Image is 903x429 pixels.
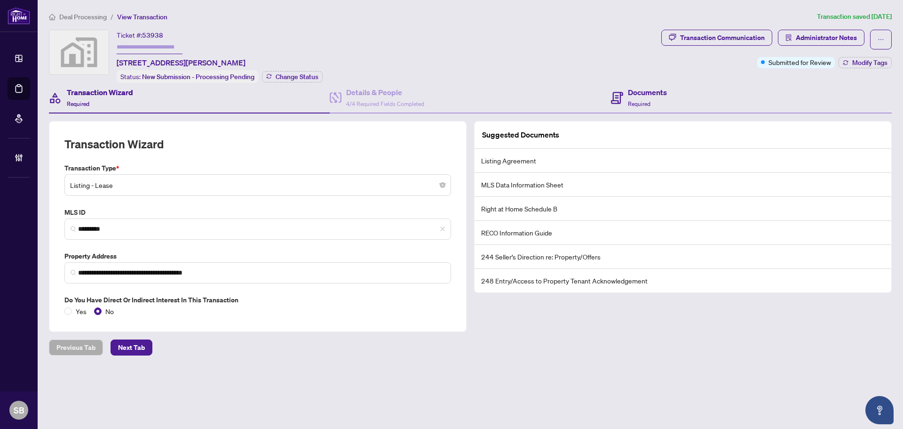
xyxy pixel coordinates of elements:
span: Required [67,100,89,107]
label: Transaction Type [64,163,451,173]
span: No [102,306,118,316]
li: RECO Information Guide [475,221,891,245]
span: Yes [72,306,90,316]
span: home [49,14,55,20]
button: Transaction Communication [661,30,772,46]
li: 248 Entry/Access to Property Tenant Acknowledgement [475,269,891,292]
span: 4/4 Required Fields Completed [346,100,424,107]
span: Next Tab [118,340,145,355]
span: New Submission - Processing Pending [142,73,254,81]
span: 53938 [142,31,163,40]
span: Administrator Notes [796,30,857,45]
button: Modify Tags [839,57,892,68]
li: Right at Home Schedule B [475,197,891,221]
div: Status: [117,70,258,83]
img: logo [8,7,30,24]
label: Property Address [64,251,451,261]
li: MLS Data Information Sheet [475,173,891,197]
span: close [440,226,445,232]
span: Submitted for Review [768,57,831,67]
span: [STREET_ADDRESS][PERSON_NAME] [117,57,246,68]
span: close-circle [440,182,445,188]
span: Listing - Lease [70,176,445,194]
button: Open asap [865,396,894,424]
h4: Details & People [346,87,424,98]
button: Next Tab [111,340,152,356]
span: View Transaction [117,13,167,21]
button: Administrator Notes [778,30,864,46]
span: ellipsis [878,36,884,43]
label: Do you have direct or indirect interest in this transaction [64,295,451,305]
article: Transaction saved [DATE] [817,11,892,22]
article: Suggested Documents [482,129,559,141]
div: Ticket #: [117,30,163,40]
li: 244 Seller’s Direction re: Property/Offers [475,245,891,269]
span: solution [785,34,792,41]
img: search_icon [71,226,76,232]
span: SB [14,404,24,417]
button: Change Status [262,71,323,82]
span: Required [628,100,650,107]
button: Previous Tab [49,340,103,356]
img: search_icon [71,270,76,275]
li: / [111,11,113,22]
h4: Transaction Wizard [67,87,133,98]
span: Deal Processing [59,13,107,21]
li: Listing Agreement [475,149,891,173]
label: MLS ID [64,207,451,218]
img: svg%3e [49,30,109,74]
span: Modify Tags [852,59,887,66]
div: Transaction Communication [680,30,765,45]
h2: Transaction Wizard [64,137,164,152]
h4: Documents [628,87,667,98]
span: Change Status [276,73,318,80]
